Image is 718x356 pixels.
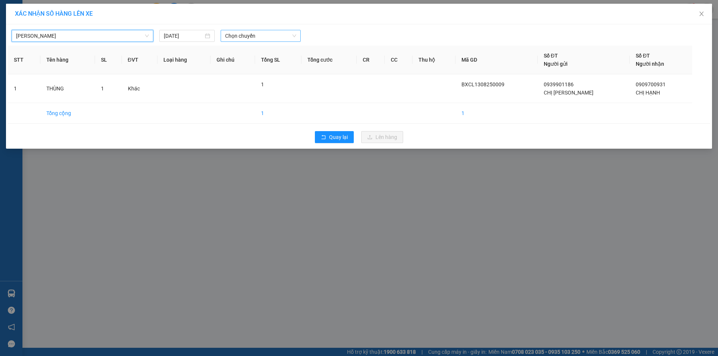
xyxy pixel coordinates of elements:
[95,46,122,74] th: SL
[544,81,574,87] span: 0939901186
[15,10,93,17] span: XÁC NHẬN SỐ HÀNG LÊN XE
[385,46,413,74] th: CC
[6,24,66,42] div: CHỊ [PERSON_NAME]
[211,46,255,74] th: Ghi chú
[321,134,326,140] span: rollback
[225,30,296,41] span: Chọn chuyến
[255,46,301,74] th: Tổng SL
[544,61,568,67] span: Người gửi
[255,103,301,124] td: 1
[315,131,354,143] button: rollbackQuay lại
[544,90,593,96] span: CHỊ [PERSON_NAME]
[636,53,650,59] span: Số ĐT
[6,7,18,15] span: Gửi:
[122,74,158,103] td: Khác
[40,74,95,103] td: THÙNG
[8,46,40,74] th: STT
[329,133,348,141] span: Quay lại
[361,131,403,143] button: uploadLên hàng
[71,6,147,23] div: [GEOGRAPHIC_DATA]
[636,90,660,96] span: CHỊ HẠNH
[544,53,558,59] span: Số ĐT
[6,53,54,92] span: ỦY TÍN DỤNG BÀ TỨ
[636,61,664,67] span: Người nhận
[101,86,104,92] span: 1
[8,74,40,103] td: 1
[122,46,158,74] th: ĐVT
[261,81,264,87] span: 1
[16,30,149,41] span: Cao Lãnh - Hồ Chí Minh
[691,4,712,25] button: Close
[71,32,147,43] div: 0902557505
[455,103,537,124] td: 1
[6,42,66,53] div: 0939901186
[412,46,455,74] th: Thu hộ
[301,46,357,74] th: Tổng cước
[6,6,66,24] div: BX [PERSON_NAME]
[357,46,385,74] th: CR
[461,81,504,87] span: BXCL1308250009
[71,23,147,32] div: ANH KHOA
[40,46,95,74] th: Tên hàng
[157,46,211,74] th: Loại hàng
[71,6,89,14] span: Nhận:
[40,103,95,124] td: Tổng cộng
[699,11,705,17] span: close
[455,46,537,74] th: Mã GD
[636,81,666,87] span: 0909700931
[164,32,203,40] input: 13/08/2025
